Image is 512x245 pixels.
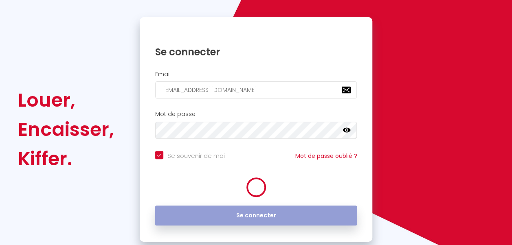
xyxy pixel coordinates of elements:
button: Se connecter [155,206,357,226]
div: Encaisser, [18,115,114,144]
div: Louer, [18,85,114,115]
div: Kiffer. [18,144,114,173]
a: Mot de passe oublié ? [295,152,357,160]
h1: Se connecter [155,46,357,58]
h2: Email [155,71,357,78]
h2: Mot de passe [155,111,357,118]
input: Ton Email [155,81,357,98]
